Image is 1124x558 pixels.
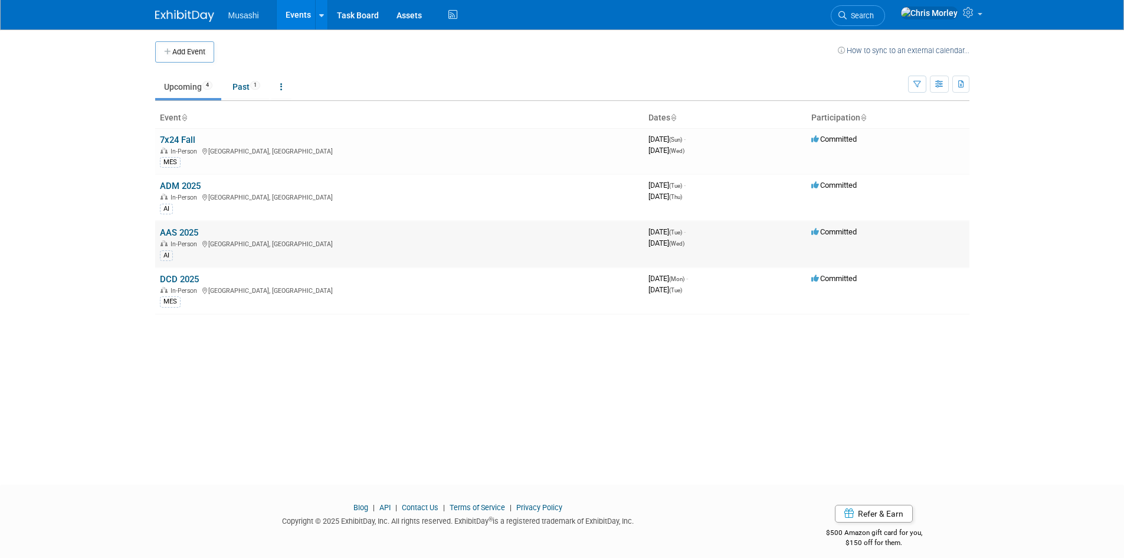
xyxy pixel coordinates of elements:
a: 7x24 Fall [160,135,195,145]
span: [DATE] [648,239,684,247]
a: Blog [353,503,368,512]
img: Chris Morley [900,6,958,19]
th: Event [155,108,644,128]
span: (Tue) [669,287,682,293]
th: Dates [644,108,807,128]
span: Committed [811,227,857,236]
img: ExhibitDay [155,10,214,22]
span: Committed [811,135,857,143]
div: $150 off for them. [779,538,969,548]
div: $500 Amazon gift card for you, [779,520,969,547]
a: Search [831,5,885,26]
div: MES [160,296,181,307]
div: [GEOGRAPHIC_DATA], [GEOGRAPHIC_DATA] [160,285,639,295]
span: - [684,181,686,190]
a: AAS 2025 [160,227,198,238]
a: Refer & Earn [835,505,913,523]
a: ADM 2025 [160,181,201,191]
span: Musashi [228,11,259,20]
span: (Sun) [669,136,682,143]
span: [DATE] [648,227,686,236]
a: Upcoming4 [155,76,221,98]
span: 1 [250,81,260,90]
span: (Wed) [669,148,684,154]
a: Past1 [224,76,269,98]
span: [DATE] [648,192,682,201]
span: | [507,503,515,512]
span: In-Person [171,287,201,295]
div: AI [160,204,173,214]
span: - [686,274,688,283]
th: Participation [807,108,969,128]
a: DCD 2025 [160,274,199,285]
img: In-Person Event [160,148,168,154]
span: [DATE] [648,274,688,283]
span: | [370,503,378,512]
a: How to sync to an external calendar... [838,46,969,55]
img: In-Person Event [160,194,168,200]
span: - [684,227,686,236]
img: In-Person Event [160,240,168,246]
span: - [684,135,686,143]
a: Terms of Service [450,503,505,512]
span: 4 [202,81,212,90]
span: In-Person [171,240,201,248]
span: (Tue) [669,229,682,236]
span: (Thu) [669,194,682,200]
span: Search [847,11,874,20]
a: Contact Us [402,503,438,512]
span: [DATE] [648,181,686,190]
button: Add Event [155,41,214,63]
span: (Wed) [669,240,684,247]
span: | [440,503,448,512]
span: In-Person [171,148,201,155]
div: [GEOGRAPHIC_DATA], [GEOGRAPHIC_DATA] [160,146,639,155]
img: In-Person Event [160,287,168,293]
span: [DATE] [648,146,684,155]
a: API [379,503,391,512]
div: [GEOGRAPHIC_DATA], [GEOGRAPHIC_DATA] [160,192,639,201]
span: [DATE] [648,285,682,294]
div: Copyright © 2025 ExhibitDay, Inc. All rights reserved. ExhibitDay is a registered trademark of Ex... [155,513,762,527]
a: Privacy Policy [516,503,562,512]
span: Committed [811,274,857,283]
span: (Tue) [669,182,682,189]
span: (Mon) [669,276,684,282]
span: In-Person [171,194,201,201]
sup: ® [489,516,493,523]
div: AI [160,250,173,261]
a: Sort by Participation Type [860,113,866,122]
div: MES [160,157,181,168]
a: Sort by Event Name [181,113,187,122]
span: | [392,503,400,512]
span: [DATE] [648,135,686,143]
span: Committed [811,181,857,190]
div: [GEOGRAPHIC_DATA], [GEOGRAPHIC_DATA] [160,239,639,248]
a: Sort by Start Date [670,113,676,122]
